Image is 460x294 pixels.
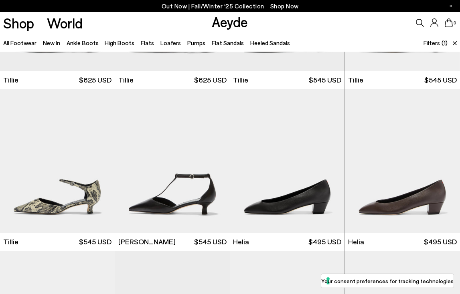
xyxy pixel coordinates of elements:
[141,39,154,46] a: Flats
[194,75,227,85] span: $625 USD
[79,237,111,247] span: $545 USD
[115,233,230,251] a: [PERSON_NAME] $545 USD
[3,75,18,85] span: Tillie
[348,237,364,247] span: Helia
[345,71,460,89] a: Tillie $545 USD
[453,21,457,25] span: 0
[43,39,60,46] a: New In
[445,18,453,27] a: 0
[345,89,460,233] img: Helia Low-Cut Pumps
[115,71,230,89] a: Tillie $625 USD
[79,75,111,85] span: $625 USD
[309,75,341,85] span: $545 USD
[194,237,227,247] span: $545 USD
[233,237,249,247] span: Helia
[3,16,34,30] a: Shop
[3,39,36,46] a: All Footwear
[424,39,440,46] span: Filters
[160,39,181,46] a: Loafers
[212,13,248,30] a: Aeyde
[250,39,290,46] a: Heeled Sandals
[424,237,457,247] span: $495 USD
[105,39,134,46] a: High Boots
[424,75,457,85] span: $545 USD
[321,277,454,285] label: Your consent preferences for tracking technologies
[115,89,230,233] img: Liz T-Bar Pumps
[230,233,345,251] a: Helia $495 USD
[345,233,460,251] a: Helia $495 USD
[118,237,176,247] span: [PERSON_NAME]
[230,71,345,89] a: Tillie $545 USD
[321,274,454,288] button: Your consent preferences for tracking technologies
[442,38,448,48] span: (1)
[162,1,299,11] p: Out Now | Fall/Winter ‘25 Collection
[67,39,99,46] a: Ankle Boots
[230,89,345,233] img: Helia Low-Cut Pumps
[118,75,134,85] span: Tillie
[308,237,341,247] span: $495 USD
[187,39,205,46] a: Pumps
[212,39,244,46] a: Flat Sandals
[233,75,248,85] span: Tillie
[348,75,363,85] span: Tillie
[3,237,18,247] span: Tillie
[270,2,299,10] span: Navigate to /collections/new-in
[47,16,83,30] a: World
